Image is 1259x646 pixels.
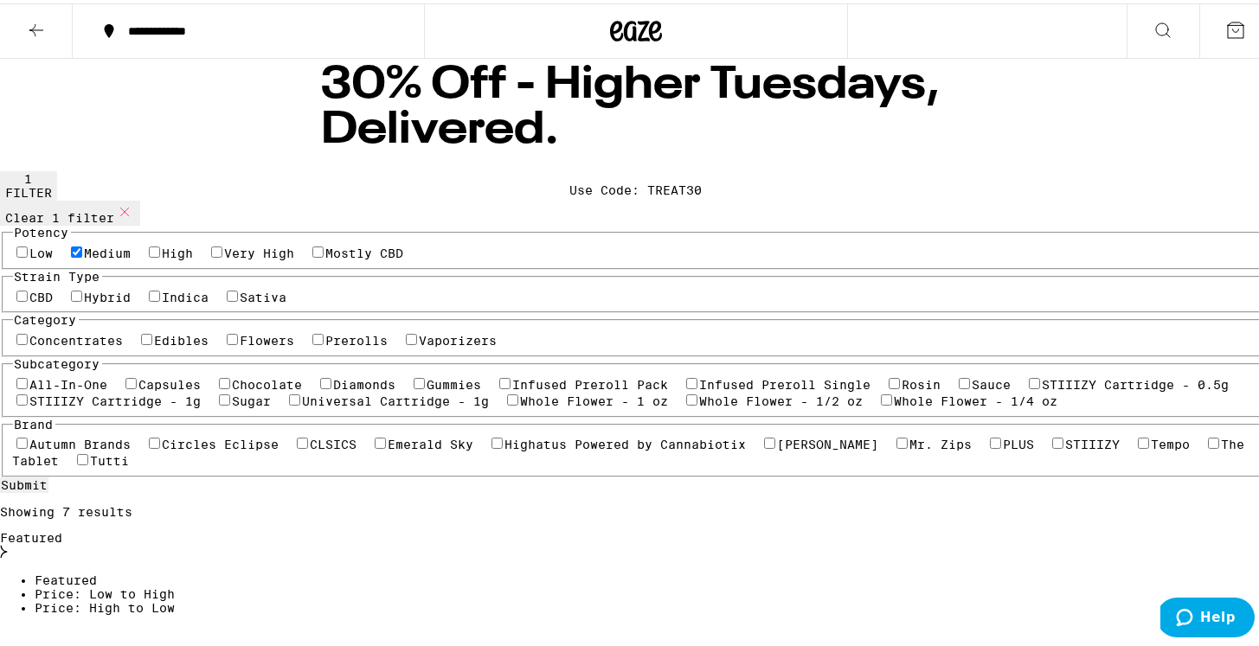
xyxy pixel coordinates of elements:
[895,391,1058,405] label: Whole Flower - 1/4 oz
[13,310,79,323] legend: Category
[902,374,941,388] label: Rosin
[513,374,669,388] label: Infused Preroll Pack
[233,391,272,405] label: Sugar
[163,287,209,301] label: Indica
[233,374,303,388] label: Chocolate
[13,222,71,236] legend: Potency
[13,414,55,428] legend: Brand
[1160,594,1255,637] iframe: Opens a widget where you can find more information
[35,584,175,598] span: Price: Low to High
[91,451,130,464] label: Tutti
[5,169,52,182] div: 1
[241,330,295,344] label: Flowers
[570,180,703,194] div: Use Code: TREAT30
[30,391,202,405] label: STIIIZY Cartridge - 1g
[225,243,295,257] label: Very High
[30,287,54,301] label: CBD
[521,391,669,405] label: Whole Flower - 1 oz
[163,243,194,257] label: High
[13,354,102,368] legend: Subcategory
[163,434,279,448] label: Circles Eclipse
[30,330,124,344] label: Concentrates
[427,374,482,388] label: Gummies
[303,391,490,405] label: Universal Cartridge - 1g
[13,266,102,280] legend: Strain Type
[35,570,97,584] span: Featured
[700,391,864,405] label: Whole Flower - 1/2 oz
[778,434,879,448] label: [PERSON_NAME]
[155,330,209,344] label: Edibles
[1152,434,1191,448] label: Tempo
[334,374,396,388] label: Diamonds
[139,374,202,388] label: Capsules
[700,374,871,388] label: Infused Preroll Single
[1004,434,1035,448] label: PLUS
[30,374,108,388] label: All-In-One
[326,330,389,344] label: Prerolls
[85,243,132,257] label: Medium
[973,374,1012,388] label: Sauce
[35,598,175,611] span: Price: High to Low
[1066,434,1121,448] label: STIIIZY
[910,434,973,448] label: Mr. Zips
[420,330,498,344] label: Vaporizers
[505,434,747,448] label: Highatus Powered by Cannabiotix
[1043,374,1230,388] label: STIIIZY Cartridge - 0.5g
[241,287,287,301] label: Sativa
[326,243,404,257] label: Mostly CBD
[85,287,132,301] label: Hybrid
[30,434,132,448] label: Autumn Brands
[321,60,951,150] h1: 30% Off - Higher Tuesdays, Delivered.
[311,434,357,448] label: CLSICS
[30,243,54,257] label: Low
[389,434,474,448] label: Emerald Sky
